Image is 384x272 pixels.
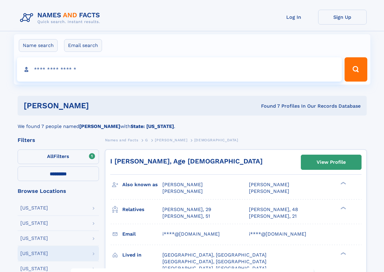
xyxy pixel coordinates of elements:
span: [GEOGRAPHIC_DATA], [GEOGRAPHIC_DATA] [162,252,267,258]
span: All [47,153,53,159]
div: [US_STATE] [20,236,48,241]
label: Email search [64,39,102,52]
div: View Profile [317,155,346,169]
div: We found 7 people named with . [18,116,367,130]
span: [DEMOGRAPHIC_DATA] [194,138,238,142]
span: [PERSON_NAME] [249,182,289,187]
div: Filters [18,137,99,143]
button: Search Button [345,57,367,82]
a: Sign Up [318,10,367,25]
span: [PERSON_NAME] [249,188,289,194]
h3: Lived in [122,250,162,260]
span: [GEOGRAPHIC_DATA], [GEOGRAPHIC_DATA] [162,259,267,264]
label: Name search [19,39,58,52]
span: [PERSON_NAME] [162,182,203,187]
a: [PERSON_NAME], 21 [249,213,297,220]
img: Logo Names and Facts [18,10,105,26]
div: Browse Locations [18,188,99,194]
a: [PERSON_NAME], 51 [162,213,210,220]
b: [PERSON_NAME] [79,123,120,129]
div: [US_STATE] [20,251,48,256]
a: Names and Facts [105,136,138,144]
div: Found 7 Profiles In Our Records Database [175,103,361,109]
a: Log In [270,10,318,25]
h3: Email [122,229,162,239]
span: [GEOGRAPHIC_DATA], [GEOGRAPHIC_DATA] [162,265,267,271]
h3: Relatives [122,204,162,215]
a: View Profile [301,155,361,170]
h1: [PERSON_NAME] [24,102,175,109]
label: Filters [18,149,99,164]
input: search input [17,57,342,82]
a: [PERSON_NAME], 29 [162,206,211,213]
span: G [145,138,148,142]
div: [US_STATE] [20,221,48,226]
span: [PERSON_NAME] [162,188,203,194]
div: ❯ [339,251,347,255]
b: State: [US_STATE] [131,123,174,129]
div: ❯ [339,206,347,210]
div: ❯ [339,181,347,185]
div: [US_STATE] [20,206,48,210]
a: [PERSON_NAME], 48 [249,206,298,213]
span: [PERSON_NAME] [155,138,187,142]
a: G [145,136,148,144]
div: [US_STATE] [20,266,48,271]
a: [PERSON_NAME] [155,136,187,144]
h3: Also known as [122,180,162,190]
a: I [PERSON_NAME], Age [DEMOGRAPHIC_DATA] [110,157,263,165]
